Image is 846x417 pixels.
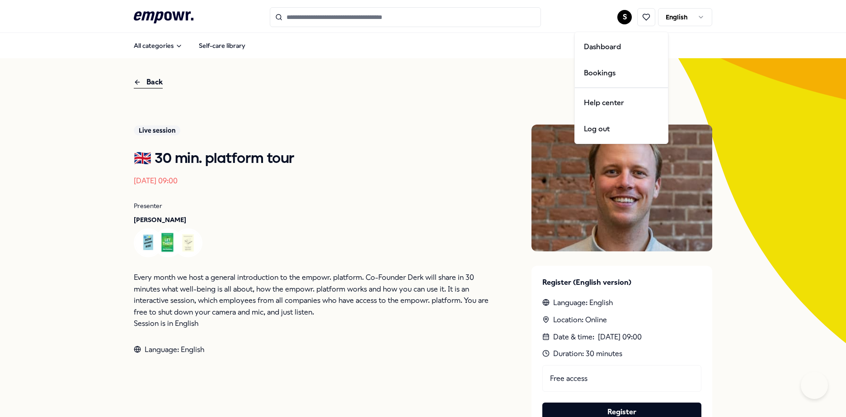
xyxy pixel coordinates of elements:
a: Dashboard [577,34,666,60]
div: S [574,32,668,144]
div: Log out [577,116,666,142]
a: Bookings [577,60,666,86]
a: Help center [577,90,666,116]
